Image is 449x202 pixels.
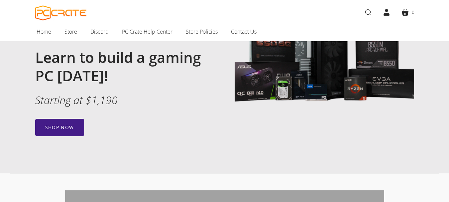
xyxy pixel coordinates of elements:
a: PC Crate Help Center [115,25,179,39]
a: Home [30,25,58,39]
span: Store [64,27,77,36]
span: PC Crate Help Center [122,27,172,36]
span: Store Policies [186,27,218,36]
a: Shop now [35,119,84,136]
span: Home [37,27,51,36]
a: Store [58,25,84,39]
nav: Main navigation [25,25,424,41]
a: Store Policies [179,25,224,39]
a: PC CRATE [35,5,87,21]
span: Discord [90,27,109,36]
em: Starting at $1,190 [35,93,118,107]
a: Contact Us [224,25,263,39]
a: 0 [396,3,419,22]
h2: Learn to build a gaming PC [DATE]! [35,48,215,85]
span: Contact Us [231,27,257,36]
span: 0 [412,9,414,16]
a: Discord [84,25,115,39]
